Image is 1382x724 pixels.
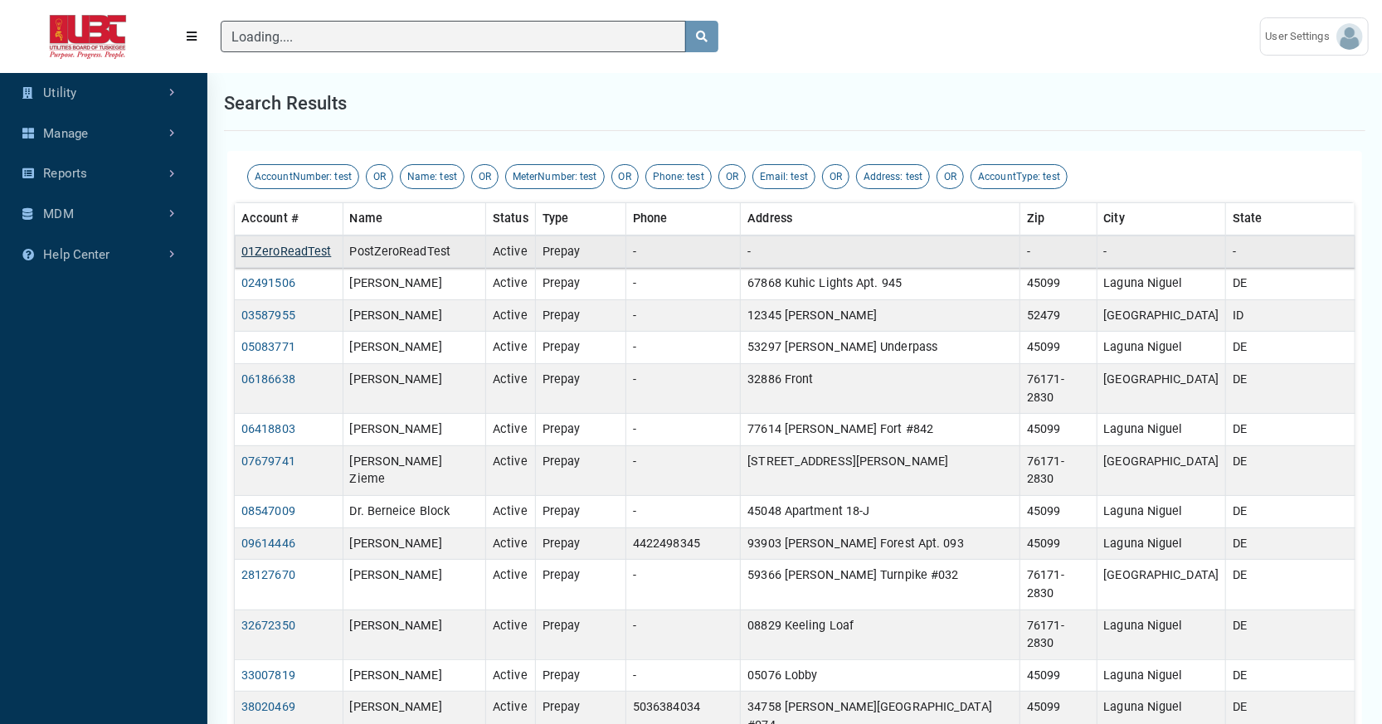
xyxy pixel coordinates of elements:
td: Prepay [535,299,625,332]
td: Prepay [535,610,625,659]
span: MeterNumber: [513,171,577,182]
td: - [1020,236,1097,268]
td: Laguna Niguel [1097,527,1226,560]
td: Active [486,236,536,268]
td: [PERSON_NAME] [343,364,486,414]
td: Dr. Berneice Block [343,496,486,528]
td: Prepay [535,560,625,610]
span: AccountType: [978,171,1040,182]
a: 09614446 [241,537,295,551]
td: - [626,299,741,332]
td: DE [1226,560,1355,610]
a: 07679741 [241,454,295,469]
td: [PERSON_NAME] [343,659,486,692]
a: 03587955 [241,309,295,323]
td: 67868 Kuhic Lights Apt. 945 [741,268,1020,300]
td: [GEOGRAPHIC_DATA] [1097,364,1226,414]
td: - [626,414,741,446]
td: - [626,610,741,659]
td: 45099 [1020,496,1097,528]
td: DE [1226,445,1355,495]
th: City [1097,203,1226,236]
td: DE [1226,610,1355,659]
button: search [685,21,718,52]
td: Prepay [535,268,625,300]
a: 06186638 [241,372,295,386]
td: 59366 [PERSON_NAME] Turnpike #032 [741,560,1020,610]
td: Active [486,414,536,446]
td: Prepay [535,236,625,268]
span: OR [944,171,956,182]
td: - [626,236,741,268]
img: ALTSK Logo [13,15,163,59]
td: Active [486,560,536,610]
td: Active [486,299,536,332]
span: test [906,171,922,182]
th: State [1226,203,1355,236]
td: DE [1226,659,1355,692]
a: 28127670 [241,568,295,582]
a: 01ZeroReadTest [241,245,331,259]
td: [PERSON_NAME] [343,299,486,332]
td: [PERSON_NAME] [343,560,486,610]
td: Prepay [535,496,625,528]
td: 77614 [PERSON_NAME] Fort #842 [741,414,1020,446]
td: 76171-2830 [1020,445,1097,495]
span: test [1044,171,1060,182]
td: [PERSON_NAME] [343,610,486,659]
td: DE [1226,527,1355,560]
td: Prepay [535,659,625,692]
td: 53297 [PERSON_NAME] Underpass [741,332,1020,364]
td: 45099 [1020,332,1097,364]
td: Prepay [535,445,625,495]
a: 32672350 [241,619,295,633]
td: 32886 Front [741,364,1020,414]
span: OR [726,171,738,182]
td: - [626,268,741,300]
td: 12345 [PERSON_NAME] [741,299,1020,332]
span: test [335,171,352,182]
td: Prepay [535,414,625,446]
td: DE [1226,364,1355,414]
td: Laguna Niguel [1097,659,1226,692]
td: Laguna Niguel [1097,414,1226,446]
span: User Settings [1266,28,1336,45]
span: Phone: [653,171,685,182]
th: Phone [626,203,741,236]
input: Search [221,21,686,52]
span: AccountNumber: [255,171,332,182]
td: Laguna Niguel [1097,268,1226,300]
td: 45099 [1020,659,1097,692]
th: Status [486,203,536,236]
a: 06418803 [241,422,295,436]
th: Account # [235,203,343,236]
td: DE [1226,332,1355,364]
td: 93903 [PERSON_NAME] Forest Apt. 093 [741,527,1020,560]
td: [PERSON_NAME] Zieme [343,445,486,495]
td: 76171-2830 [1020,610,1097,659]
span: Address: [864,171,903,182]
span: OR [619,171,631,182]
td: - [626,496,741,528]
span: OR [373,171,386,182]
td: 45099 [1020,527,1097,560]
td: 08829 Keeling Loaf [741,610,1020,659]
td: Laguna Niguel [1097,496,1226,528]
td: - [741,236,1020,268]
a: 38020469 [241,700,295,714]
span: OR [479,171,491,182]
td: 4422498345 [626,527,741,560]
td: DE [1226,496,1355,528]
td: PostZeroReadTest [343,236,486,268]
td: DE [1226,414,1355,446]
td: Laguna Niguel [1097,332,1226,364]
span: test [687,171,703,182]
span: Email: [760,171,789,182]
th: Name [343,203,486,236]
td: Prepay [535,332,625,364]
td: ID [1226,299,1355,332]
td: 45048 Apartment 18-J [741,496,1020,528]
td: - [626,332,741,364]
a: 02491506 [241,276,295,290]
h1: Search results [224,90,347,117]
